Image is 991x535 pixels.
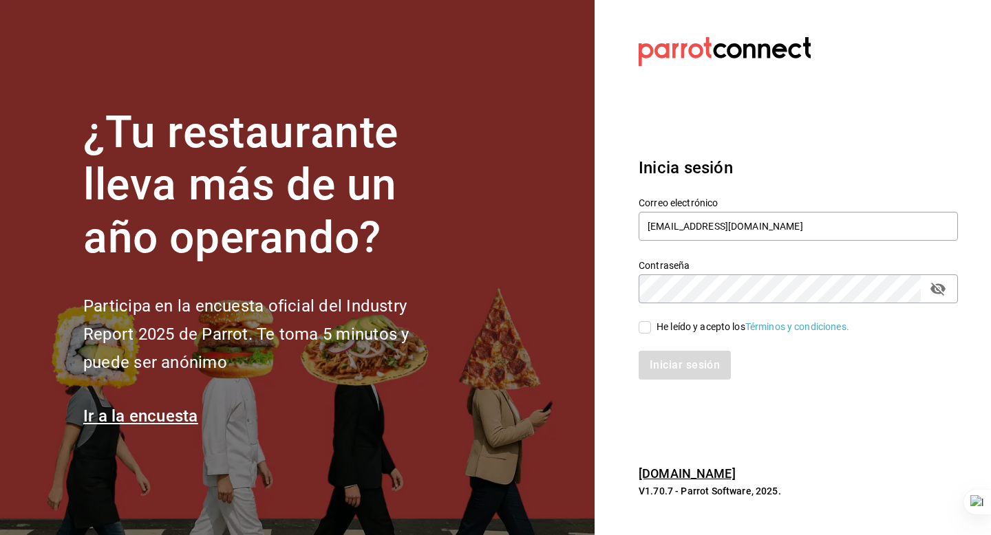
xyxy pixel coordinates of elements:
p: V1.70.7 - Parrot Software, 2025. [639,484,958,498]
a: Ir a la encuesta [83,406,198,426]
label: Correo electrónico [639,197,958,207]
button: passwordField [926,277,950,301]
a: [DOMAIN_NAME] [639,466,736,481]
div: He leído y acepto los [657,320,849,334]
h3: Inicia sesión [639,155,958,180]
label: Contraseña [639,260,958,270]
h1: ¿Tu restaurante lleva más de un año operando? [83,107,455,265]
a: Términos y condiciones. [745,321,849,332]
h2: Participa en la encuesta oficial del Industry Report 2025 de Parrot. Te toma 5 minutos y puede se... [83,292,455,376]
input: Ingresa tu correo electrónico [639,212,958,241]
